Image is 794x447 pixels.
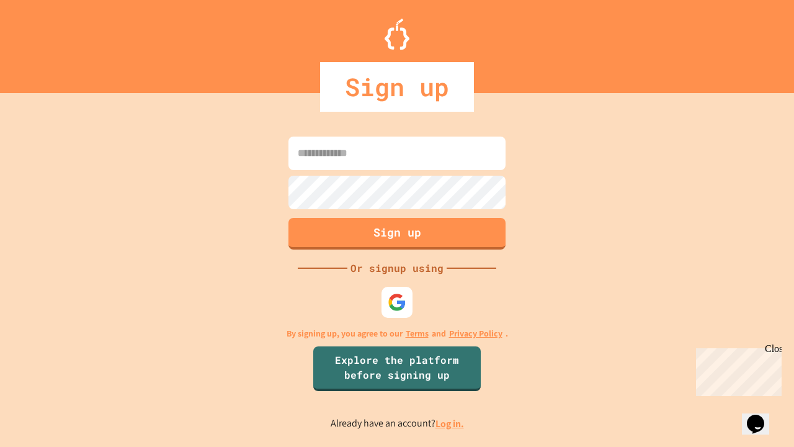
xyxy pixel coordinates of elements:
[331,416,464,431] p: Already have an account?
[287,327,508,340] p: By signing up, you agree to our and .
[449,327,502,340] a: Privacy Policy
[742,397,782,435] iframe: chat widget
[435,417,464,430] a: Log in.
[313,346,481,391] a: Explore the platform before signing up
[288,218,506,250] button: Sign up
[691,343,782,396] iframe: chat widget
[388,293,406,312] img: google-icon.svg
[385,19,409,50] img: Logo.svg
[5,5,86,79] div: Chat with us now!Close
[320,62,474,112] div: Sign up
[347,261,447,276] div: Or signup using
[406,327,429,340] a: Terms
